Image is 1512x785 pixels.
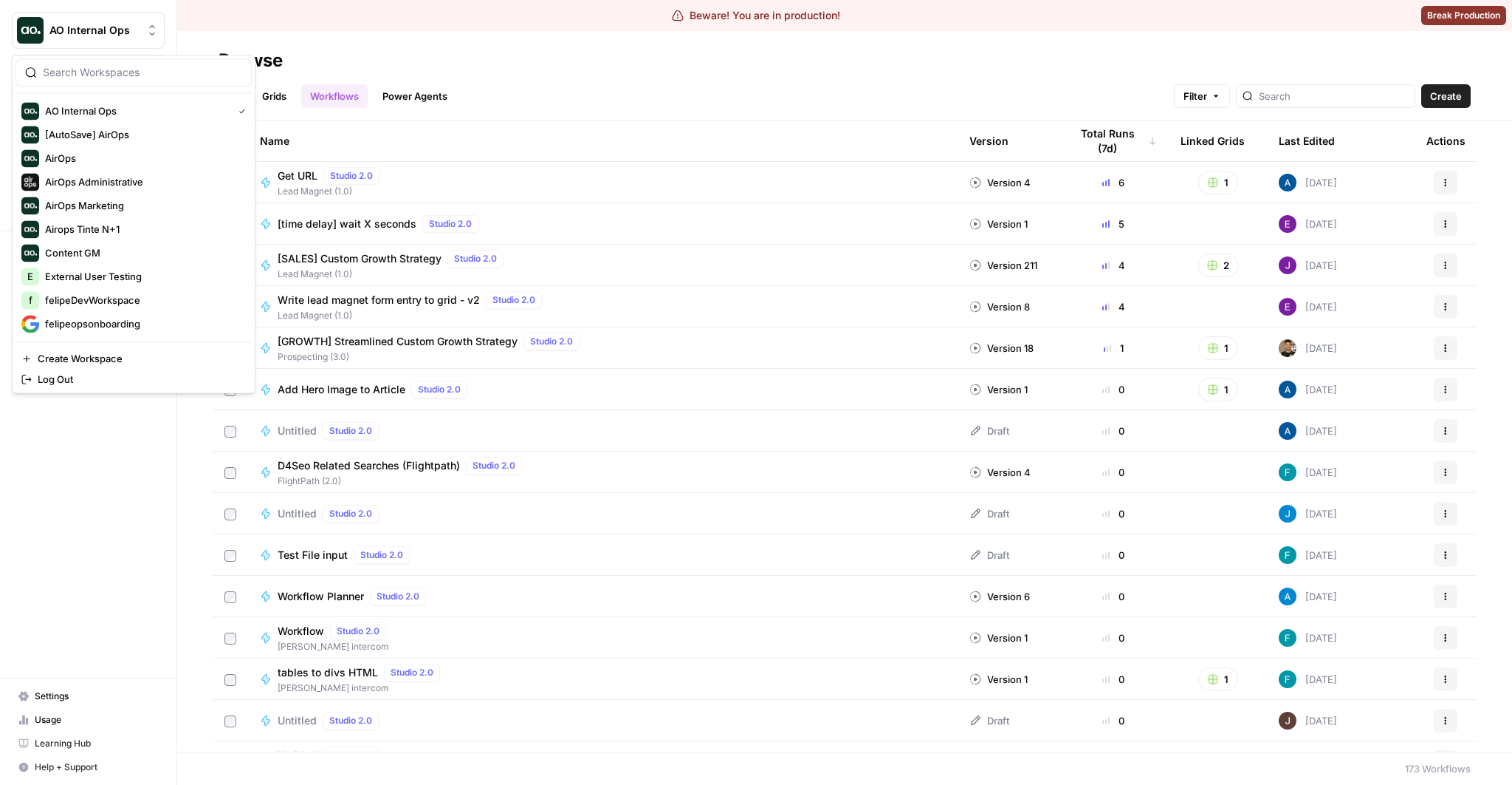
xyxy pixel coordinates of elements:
div: 0 [1070,713,1157,728]
span: Lead Magnet (1.0) [278,268,509,281]
div: [DATE] [1279,215,1337,233]
div: 0 [1070,631,1157,645]
div: Version 211 [969,258,1037,273]
span: Studio 2.0 [329,507,372,520]
span: Untitled [278,748,317,763]
button: 1 [1198,378,1238,401]
a: D4Seo Related Searches (Flightpath)Studio 2.0FlightPath (2.0) [260,457,946,488]
div: Browse [219,49,283,72]
div: Version 1 [969,382,1028,397]
div: Draft [969,548,1009,563]
span: Break Production [1427,9,1500,22]
div: Linked Grids [1181,120,1245,161]
span: [SALES] Custom Growth Strategy [278,251,441,266]
span: AirOps Marketing [45,198,240,213]
a: Log Out [16,369,252,390]
img: felipeopsonboarding Logo [21,315,39,333]
div: Version 4 [969,465,1031,480]
span: tables to divs HTML [278,665,378,680]
a: Power Agents [374,84,456,108]
img: o3cqybgnmipr355j8nz4zpq1mc6x [1279,588,1296,605]
span: AO Internal Ops [49,23,139,38]
button: 1 [1198,667,1238,691]
img: AO Internal Ops Logo [17,17,44,44]
img: AirOps Marketing Logo [21,197,39,214]
div: Draft [969,713,1009,728]
div: 0 [1070,465,1157,480]
span: FlightPath (2.0) [278,475,528,488]
div: 0 [1070,382,1157,397]
span: AO Internal Ops [45,103,227,118]
div: 4 [1070,299,1157,314]
span: Write lead magnet form entry to grid - v2 [278,293,480,307]
span: Studio 2.0 [329,424,372,438]
div: 0 [1070,424,1157,438]
span: Untitled [278,424,317,438]
div: 1 [1070,341,1157,356]
div: [DATE] [1279,174,1337,191]
a: [GROWTH] Streamlined Custom Growth StrategyStudio 2.0Prospecting (3.0) [260,333,946,364]
img: 3qwd99qm5jrkms79koxglshcff0m [1279,546,1296,564]
span: [PERSON_NAME] intercom [278,682,446,695]
span: External User Testing [45,269,240,284]
span: Studio 2.0 [391,666,433,679]
div: Version 6 [969,589,1030,604]
a: UntitledStudio 2.0 [260,505,946,523]
div: Last Edited [1279,120,1335,161]
div: Beware! You are in production! [672,8,840,23]
span: Create Workspace [38,351,240,366]
input: Search [1259,89,1409,103]
div: Version 1 [969,631,1028,645]
img: nj1ssy6o3lyd6ijko0eoja4aphzn [1279,256,1296,274]
span: Untitled [278,713,317,728]
a: Settings [12,684,165,708]
span: Settings [35,690,158,703]
span: AirOps [45,151,240,166]
div: Name [260,120,946,161]
span: Studio 2.0 [337,625,379,638]
a: [SALES] Custom Growth StrategyStudio 2.0Lead Magnet (1.0) [260,250,946,281]
a: Create Workspace [16,348,252,369]
span: Studio 2.0 [530,335,573,348]
button: Filter [1174,84,1230,108]
button: Create [1421,84,1471,108]
div: [DATE] [1279,505,1337,523]
div: Draft [969,424,1009,438]
span: [GROWTH] Streamlined Custom Growth Strategy [278,334,518,349]
img: AirOps Logo [21,149,39,167]
span: [PERSON_NAME] intercom [278,640,392,653]
span: Create [1430,89,1462,103]
button: Help + Support [12,755,165,779]
img: 3qwd99qm5jrkms79koxglshcff0m [1279,463,1296,481]
span: Workflow [278,624,324,639]
div: Actions [1426,120,1465,161]
span: felipeopsonboarding [45,316,240,331]
div: [DATE] [1279,256,1337,274]
div: Version 18 [969,341,1034,356]
span: Get URL [278,169,317,183]
img: AirOps Administrative Logo [21,173,39,191]
button: Workspace: AO Internal Ops [12,12,165,49]
span: AirOps Administrative [45,174,240,189]
span: felipeDevWorkspace [45,293,240,307]
img: AO Internal Ops Logo [21,102,39,120]
a: Workflows [301,84,368,108]
a: tables to divs HTMLStudio 2.0[PERSON_NAME] intercom [260,664,946,695]
a: WorkflowStudio 2.0[PERSON_NAME] intercom [260,622,946,653]
span: D4Seo Related Searches (Flightpath) [278,458,460,473]
div: 6 [1070,175,1157,190]
span: Studio 2.0 [330,169,373,183]
img: Airops Tinte N+1 Logo [21,220,39,238]
span: Studio 2.0 [454,252,497,265]
span: Lead Magnet (1.0) [278,185,385,198]
span: Studio 2.0 [418,383,461,396]
span: Studio 2.0 [492,293,535,307]
a: UntitledStudio 2.0 [260,422,946,440]
span: Studio 2.0 [472,459,515,472]
img: z620ml7ie90s7uun3xptce9f0frp [1279,505,1296,523]
span: f [29,293,32,307]
div: 0 [1070,589,1157,604]
span: Studio 2.0 [360,548,403,562]
img: he81ibor8lsei4p3qvg4ugbvimgp [1279,422,1296,440]
span: Log Out [38,372,240,387]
